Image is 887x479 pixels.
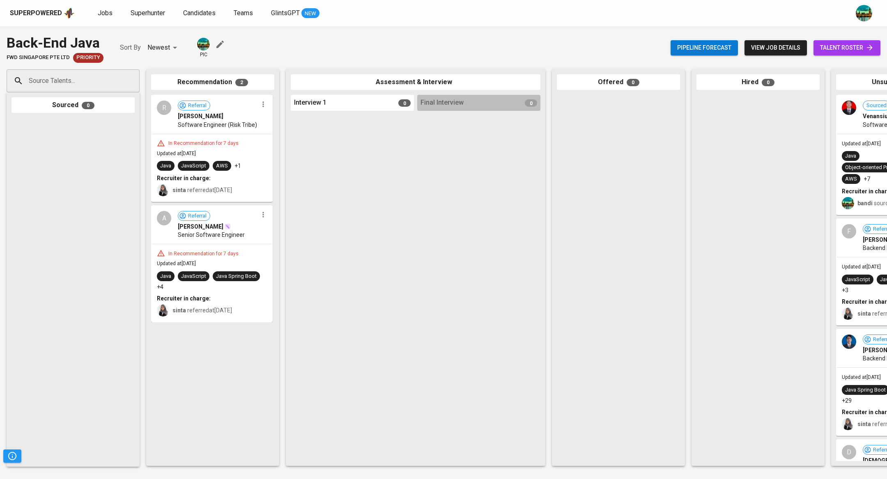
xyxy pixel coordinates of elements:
a: GlintsGPT NEW [271,8,319,18]
img: magic_wand.svg [224,223,231,230]
p: +7 [864,175,870,183]
img: a5d44b89-0c59-4c54-99d0-a63b29d42bd3.jpg [197,38,210,50]
div: pic [196,37,211,58]
button: Open [135,80,137,82]
a: Superpoweredapp logo [10,7,75,19]
span: Updated at [DATE] [842,374,881,380]
p: +1 [234,162,241,170]
div: AReferral[PERSON_NAME]Senior Software EngineerIn Recommendation for 7 daysUpdated at[DATE]JavaJav... [151,205,273,322]
span: Teams [234,9,253,17]
span: Referral [185,102,210,110]
div: Java [160,162,171,170]
span: Superhunter [131,9,165,17]
img: a5d44b89-0c59-4c54-99d0-a63b29d42bd3.jpg [856,5,872,21]
img: sinta.windasari@glints.com [157,184,169,196]
p: Newest [147,43,170,53]
span: Priority [73,54,103,62]
p: +4 [157,283,163,291]
a: Teams [234,8,255,18]
div: A [157,211,171,225]
span: GlintsGPT [271,9,300,17]
span: 0 [398,99,411,107]
span: Interview 1 [294,98,326,108]
div: In Recommendation for 7 days [165,250,242,257]
div: Java Spring Boot [845,386,886,394]
span: Updated at [DATE] [157,151,196,156]
img: app logo [64,7,75,19]
button: Pipeline Triggers [3,449,21,463]
span: Candidates [183,9,216,17]
div: New Job received from Demand Team [73,53,103,63]
span: referred at [DATE] [172,307,232,314]
b: sinta [857,421,871,427]
b: sinta [172,187,186,193]
img: sinta.windasari@glints.com [842,307,854,320]
img: 16010b95097a311191fce98e742c5515.jpg [842,101,856,115]
span: 2 [235,79,248,86]
div: D [842,445,856,459]
div: Sourced [11,97,135,113]
div: Back-End Java [7,33,103,53]
img: sinta.windasari@glints.com [157,304,169,316]
div: JavaScript [845,276,870,284]
p: Sort By [120,43,141,53]
div: Assessment & Interview [291,74,540,90]
span: Software Engineer (Risk Tribe) [178,121,257,129]
div: Recommendation [151,74,274,90]
img: 30b7613ce7196b30694ef3ae2a5e5f40.jpeg [842,335,856,349]
div: Offered [557,74,680,90]
a: Candidates [183,8,217,18]
span: 0 [82,102,94,109]
div: Java Spring Boot [216,273,257,280]
span: FWD Singapore Pte Ltd [7,54,70,62]
span: referred at [DATE] [172,187,232,193]
a: Superhunter [131,8,167,18]
div: R [157,101,171,115]
img: a5d44b89-0c59-4c54-99d0-a63b29d42bd3.jpg [842,197,854,209]
img: sinta.windasari@glints.com [842,418,854,430]
span: [PERSON_NAME] [178,112,223,120]
a: Jobs [98,8,114,18]
b: sinta [857,310,871,317]
span: Updated at [DATE] [842,141,881,147]
div: AWS [845,175,857,183]
span: Updated at [DATE] [157,261,196,266]
span: Jobs [98,9,113,17]
span: view job details [751,43,800,53]
b: Recruiter in charge: [157,295,211,302]
b: Recruiter in charge: [157,175,211,181]
div: Superpowered [10,9,62,18]
p: +29 [842,396,852,405]
div: F [842,224,856,238]
b: sinta [172,307,186,314]
div: Hired [696,74,820,90]
button: Pipeline forecast [671,40,738,55]
div: Java [845,152,856,160]
div: JavaScript [181,162,206,170]
span: Pipeline forecast [677,43,731,53]
div: RReferral[PERSON_NAME]Software Engineer (Risk Tribe)In Recommendation for 7 daysUpdated at[DATE]J... [151,95,273,202]
span: Final Interview [421,98,464,108]
div: Newest [147,40,180,55]
button: view job details [745,40,807,55]
span: 0 [525,99,537,107]
div: AWS [216,162,228,170]
span: [PERSON_NAME] [178,222,223,231]
span: Senior Software Engineer [178,231,245,239]
div: Java [160,273,171,280]
p: +3 [842,286,848,294]
b: bandi [857,200,873,206]
span: talent roster [820,43,874,53]
a: talent roster [813,40,880,55]
div: JavaScript [181,273,206,280]
span: Referral [185,212,210,220]
span: 0 [762,79,774,86]
span: Updated at [DATE] [842,264,881,270]
div: In Recommendation for 7 days [165,140,242,147]
span: 0 [627,79,639,86]
span: NEW [301,9,319,18]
